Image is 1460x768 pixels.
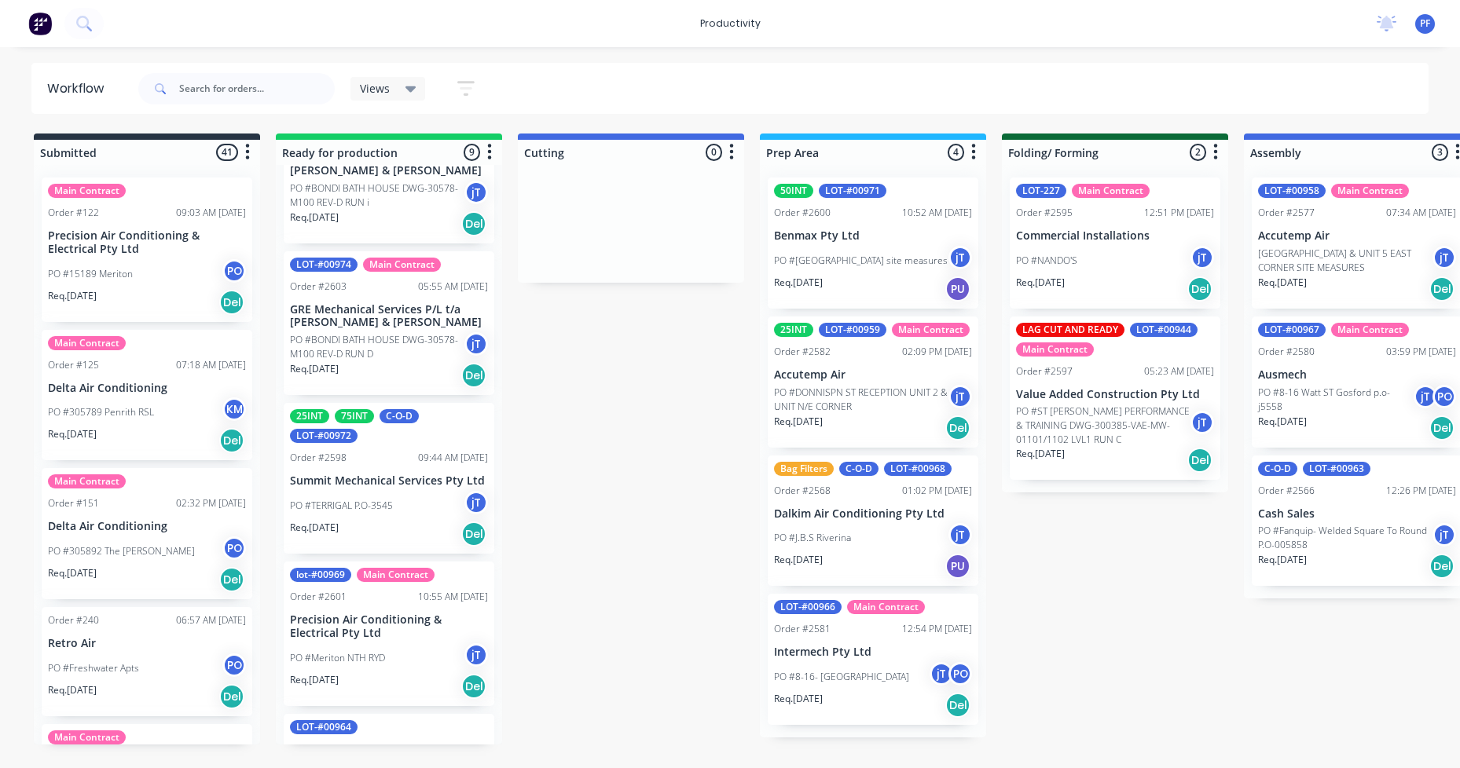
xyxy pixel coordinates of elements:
div: Main Contract [1331,184,1409,198]
div: Del [461,674,486,699]
div: Del [945,693,970,718]
p: PO #Fanquip- Welded Square To Round P.O-005858 [1258,524,1432,552]
p: Accutemp Air [774,368,972,382]
div: Del [945,415,970,441]
div: Del [1187,448,1212,473]
div: Del [461,521,486,547]
p: Req. [DATE] [290,673,339,687]
p: Req. [DATE] [774,276,823,290]
div: productivity [692,12,769,35]
p: Value Added Construction Pty Ltd [1016,388,1214,401]
div: 10:52 AM [DATE] [902,206,972,220]
div: jT [464,181,488,204]
div: Order #2601 [290,590,347,604]
div: jT [930,662,953,686]
img: Factory [28,12,52,35]
div: Del [1429,554,1454,579]
div: 10:55 AM [DATE] [418,590,488,604]
p: Req. [DATE] [48,566,97,580]
div: Main Contract [48,184,126,198]
div: Order #122 [48,206,99,220]
div: 25INTLOT-#00959Main ContractOrder #258202:09 PM [DATE]Accutemp AirPO #DONNISPN ST RECEPTION UNIT ... [768,316,978,448]
p: Req. [DATE] [48,427,97,441]
div: 50INTLOT-#00971Order #260010:52 AM [DATE]Benmax Pty LtdPO #[GEOGRAPHIC_DATA] site measuresjTReq.[... [768,177,978,309]
div: Order #2568 [774,484,831,498]
div: Main Contract [48,336,126,350]
div: Del [219,428,244,453]
div: Main Contract [1016,342,1094,357]
p: Req. [DATE] [1016,276,1065,290]
div: Order #151 [48,496,99,510]
div: jT [948,523,972,547]
div: 05:23 AM [DATE] [1144,364,1214,379]
div: C-O-D [1258,462,1297,476]
div: PO [1432,385,1456,408]
div: Main Contract [1331,323,1409,337]
p: Req. [DATE] [290,210,339,225]
div: 50INT [774,184,813,198]
div: Main ContractOrder #15102:32 PM [DATE]Delta Air ConditioningPO #305892 The [PERSON_NAME]POReq.[DA... [42,468,252,599]
p: Retro Air [48,637,246,650]
p: Req. [DATE] [48,683,97,697]
div: LOT-#00972 [290,429,358,443]
div: Order #2598 [290,451,347,465]
span: PF [1420,16,1430,31]
div: Order #2580 [1258,345,1315,359]
div: LOT-#00966Main ContractOrder #258112:54 PM [DATE]Intermech Pty LtdPO #8-16- [GEOGRAPHIC_DATA]jTPO... [768,594,978,725]
div: LOT-#00967 [1258,323,1326,337]
p: PO #305892 The [PERSON_NAME] [48,544,195,558]
div: 07:34 AM [DATE] [1386,206,1456,220]
div: LOT-#00944 [1130,323,1198,337]
div: jT [1432,246,1456,269]
p: PO #[GEOGRAPHIC_DATA] site measures [774,254,948,268]
div: Order #2581 [774,622,831,636]
p: PO #J.B.S Riverina [774,531,851,545]
p: PO #ST [PERSON_NAME] PERFORMANCE & TRAINING DWG-300385-VAE-MW-01101/1102 LVL1 RUN C [1016,404,1190,447]
div: PO [222,653,246,677]
p: Delta Air Conditioning [48,520,246,533]
p: PO #Meriton NTH RYD [290,651,385,665]
div: 05:55 AM [DATE] [418,280,488,294]
p: PO #TERRIGAL P.O-3545 [290,499,393,513]
div: 02:38 PM [DATE] [418,742,488,756]
div: Main ContractOrder #12209:03 AM [DATE]Precision Air Conditioning & Electrical Pty LtdPO #15189 Me... [42,177,252,322]
div: Order #125 [48,358,99,372]
div: LOT-#00974 [290,258,358,272]
div: lot-#00969Main ContractOrder #260110:55 AM [DATE]Precision Air Conditioning & Electrical Pty LtdP... [284,561,494,706]
div: KM [222,397,246,421]
div: Main Contract [363,258,441,272]
div: 01:02 PM [DATE] [902,484,972,498]
div: Order #2566 [1258,484,1315,498]
p: PO #DONNISPN ST RECEPTION UNIT 2 & UNIT N/E CORNER [774,386,948,414]
div: Order #2577 [1258,206,1315,220]
div: Order #2582 [774,345,831,359]
div: Del [219,290,244,315]
div: Order #2600 [774,206,831,220]
p: PO #Freshwater Apts [48,661,139,675]
div: 09:03 AM [DATE] [176,206,246,220]
p: GRE Mechanical Services P/L t/a [PERSON_NAME] & [PERSON_NAME] [290,151,488,177]
div: jT [1190,411,1214,434]
div: PO [222,536,246,560]
div: LOT-#00971 [819,184,886,198]
div: GRE Mechanical Services P/L t/a [PERSON_NAME] & [PERSON_NAME]PO #BONDI BATH HOUSE DWG-30578-M100 ... [284,99,494,243]
div: 03:59 PM [DATE] [1386,345,1456,359]
div: Main Contract [1072,184,1150,198]
div: Main ContractOrder #12507:18 AM [DATE]Delta Air ConditioningPO #305789 Penrith RSLKMReq.[DATE]Del [42,330,252,461]
div: 12:54 PM [DATE] [902,622,972,636]
p: Req. [DATE] [774,415,823,429]
p: Req. [DATE] [290,521,339,535]
div: Order #2597 [1016,364,1073,379]
div: LOT-#00959 [819,323,886,337]
p: Dalkim Air Conditioning Pty Ltd [774,507,972,521]
div: jT [464,491,488,514]
div: LOT-227Main ContractOrder #259512:51 PM [DATE]Commercial InstallationsPO #NANDO'SjTReq.[DATE]Del [1010,177,1220,309]
div: LAG CUT AND READYLOT-#00944Main ContractOrder #259705:23 AM [DATE]Value Added Construction Pty Lt... [1010,316,1220,480]
div: Order #2603 [290,280,347,294]
p: Commercial Installations [1016,229,1214,243]
div: Order #240 [48,613,99,627]
div: 06:57 AM [DATE] [176,613,246,627]
div: 02:32 PM [DATE] [176,496,246,510]
div: Main Contract [48,730,126,744]
p: [GEOGRAPHIC_DATA] & UNIT 5 EAST CORNER SITE MEASURES [1258,247,1432,275]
